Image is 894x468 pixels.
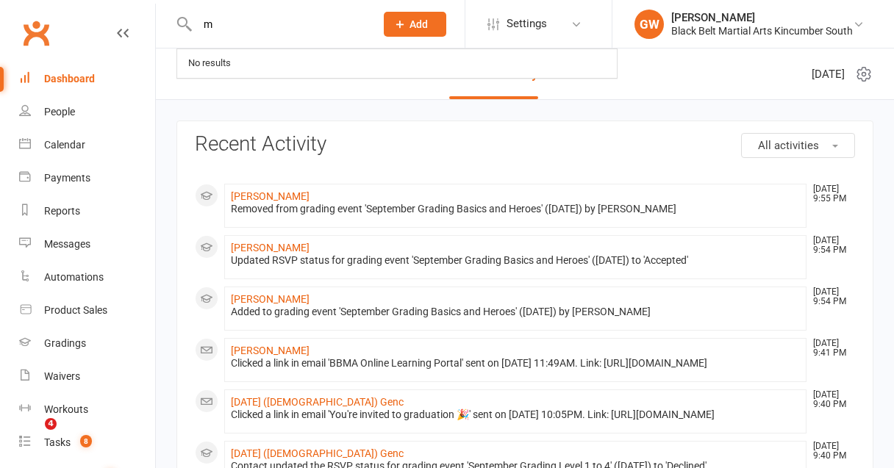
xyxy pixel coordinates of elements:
[231,345,310,356] a: [PERSON_NAME]
[184,53,235,74] div: No results
[806,287,854,306] time: [DATE] 9:54 PM
[231,396,404,408] a: [DATE] ([DEMOGRAPHIC_DATA]) Genc
[19,426,155,459] a: Tasks 8
[231,190,310,202] a: [PERSON_NAME]
[19,96,155,129] a: People
[384,12,446,37] button: Add
[44,106,75,118] div: People
[193,14,365,35] input: Search...
[671,24,853,37] div: Black Belt Martial Arts Kincumber South
[806,339,854,358] time: [DATE] 9:41 PM
[806,390,854,409] time: [DATE] 9:40 PM
[15,418,50,453] iframe: Intercom live chat
[231,306,800,318] div: Added to grading event 'September Grading Basics and Heroes' ([DATE]) by [PERSON_NAME]
[671,11,853,24] div: [PERSON_NAME]
[812,65,845,83] span: [DATE]
[741,133,855,158] button: All activities
[19,327,155,360] a: Gradings
[231,408,800,421] div: Clicked a link in email 'You're invited to graduation 🎉' sent on [DATE] 10:05PM. Link: [URL][DOMA...
[19,195,155,228] a: Reports
[80,435,92,447] span: 8
[231,203,800,215] div: Removed from grading event 'September Grading Basics and Heroes' ([DATE]) by [PERSON_NAME]
[231,254,800,267] div: Updated RSVP status for grading event 'September Grading Basics and Heroes' ([DATE]) to 'Accepted'
[19,62,155,96] a: Dashboard
[19,228,155,261] a: Messages
[231,357,800,370] div: Clicked a link in email 'BBMA Online Learning Portal' sent on [DATE] 11:49AM. Link: [URL][DOMAIN_...
[44,403,88,415] div: Workouts
[231,447,404,459] a: [DATE] ([DEMOGRAPHIC_DATA]) Genc
[507,7,547,40] span: Settings
[195,133,855,156] h3: Recent Activity
[44,139,85,151] div: Calendar
[19,129,155,162] a: Calendar
[19,261,155,294] a: Automations
[44,73,95,84] div: Dashboard
[44,337,86,349] div: Gradings
[806,184,854,204] time: [DATE] 9:55 PM
[231,293,310,305] a: [PERSON_NAME]
[44,370,80,382] div: Waivers
[45,418,57,430] span: 4
[44,205,80,217] div: Reports
[18,15,54,51] a: Clubworx
[19,360,155,393] a: Waivers
[806,236,854,255] time: [DATE] 9:54 PM
[634,10,664,39] div: GW
[758,139,819,152] span: All activities
[44,304,107,316] div: Product Sales
[44,172,90,184] div: Payments
[19,393,155,426] a: Workouts
[19,162,155,195] a: Payments
[44,436,71,448] div: Tasks
[410,18,428,30] span: Add
[806,442,854,461] time: [DATE] 9:40 PM
[231,242,310,253] a: [PERSON_NAME]
[44,238,90,250] div: Messages
[44,271,104,283] div: Automations
[19,294,155,327] a: Product Sales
